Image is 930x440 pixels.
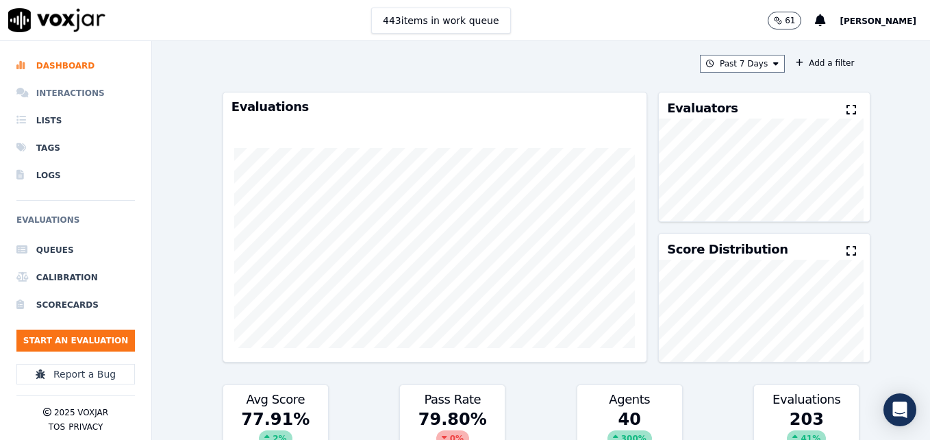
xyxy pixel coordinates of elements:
a: Lists [16,107,135,134]
button: Past 7 Days [700,55,785,73]
a: Tags [16,134,135,162]
a: Scorecards [16,291,135,319]
a: Queues [16,236,135,264]
a: Calibration [16,264,135,291]
h3: Avg Score [231,393,320,406]
button: TOS [49,421,65,432]
button: [PERSON_NAME] [840,12,930,29]
button: Start an Evaluation [16,330,135,352]
button: Report a Bug [16,364,135,384]
h3: Agents [586,393,674,406]
h3: Evaluations [762,393,851,406]
h6: Evaluations [16,212,135,236]
button: 61 [768,12,801,29]
button: Add a filter [790,55,859,71]
a: Interactions [16,80,135,107]
button: 443items in work queue [371,8,511,34]
a: Logs [16,162,135,189]
button: 61 [768,12,815,29]
h3: Pass Rate [408,393,497,406]
h3: Evaluations [231,101,638,113]
a: Dashboard [16,52,135,80]
img: voxjar logo [8,8,105,32]
p: 61 [785,15,795,26]
div: Open Intercom Messenger [883,393,916,426]
h3: Score Distribution [667,243,788,256]
span: [PERSON_NAME] [840,16,916,26]
button: Privacy [68,421,103,432]
h3: Evaluators [667,102,738,114]
p: 2025 Voxjar [54,407,108,418]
